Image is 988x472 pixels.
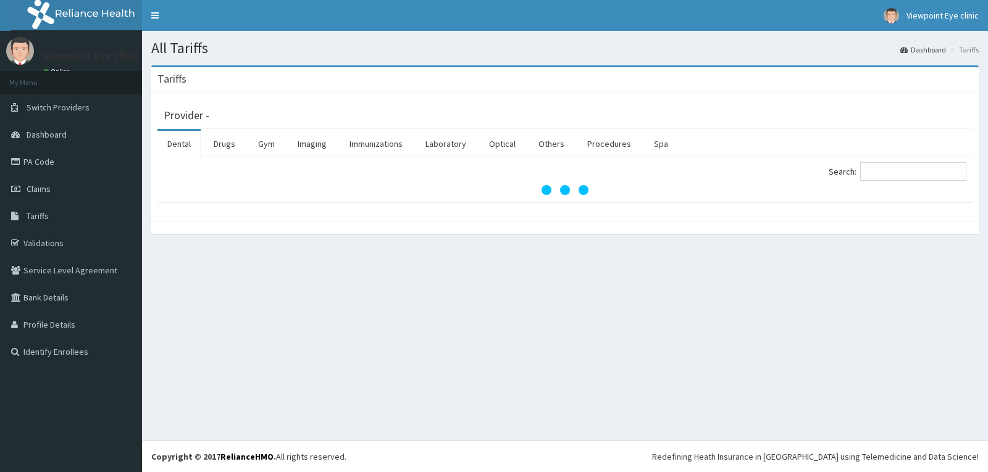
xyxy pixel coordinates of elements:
[248,131,285,157] a: Gym
[860,162,966,181] input: Search:
[220,451,274,462] a: RelianceHMO
[43,67,73,76] a: Online
[151,40,979,56] h1: All Tariffs
[157,131,201,157] a: Dental
[43,50,140,61] p: Viewpoint Eye clinic
[947,44,979,55] li: Tariffs
[27,102,90,113] span: Switch Providers
[27,210,49,222] span: Tariffs
[157,73,186,85] h3: Tariffs
[416,131,476,157] a: Laboratory
[6,37,34,65] img: User Image
[652,450,979,463] div: Redefining Heath Insurance in [GEOGRAPHIC_DATA] using Telemedicine and Data Science!
[900,44,946,55] a: Dashboard
[340,131,412,157] a: Immunizations
[479,131,525,157] a: Optical
[164,110,209,121] h3: Provider -
[577,131,641,157] a: Procedures
[829,162,966,181] label: Search:
[288,131,337,157] a: Imaging
[529,131,574,157] a: Others
[27,129,67,140] span: Dashboard
[204,131,245,157] a: Drugs
[644,131,678,157] a: Spa
[151,451,276,462] strong: Copyright © 2017 .
[142,441,988,472] footer: All rights reserved.
[540,165,590,215] svg: audio-loading
[27,183,51,194] span: Claims
[906,10,979,21] span: Viewpoint Eye clinic
[884,8,899,23] img: User Image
